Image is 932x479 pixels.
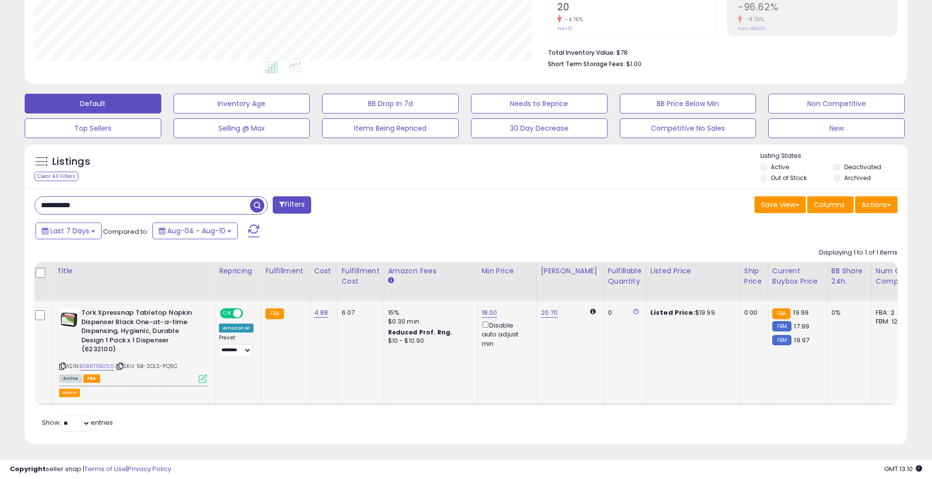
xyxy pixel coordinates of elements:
span: Compared to: [103,227,148,236]
h2: -96.62% [738,1,897,15]
span: 19.97 [794,335,809,345]
span: OFF [242,309,257,318]
span: Show: entries [42,418,113,427]
div: Repricing [219,266,257,276]
label: Deactivated [844,163,881,171]
div: Ship Price [744,266,764,287]
div: Clear All Filters [35,172,78,181]
b: Total Inventory Value: [548,48,615,57]
div: FBM: 12 [876,317,908,326]
span: | SKU: 5B-2OLS-PQ5C [115,362,178,370]
h5: Listings [52,155,90,169]
button: New [768,118,905,138]
div: Title [57,266,211,276]
div: Min Price [482,266,533,276]
div: $19.99 [650,308,732,317]
button: Default [25,94,161,113]
span: $1.00 [626,59,642,69]
div: Fulfillment [265,266,305,276]
div: Current Buybox Price [772,266,823,287]
div: Fulfillment Cost [342,266,380,287]
img: 418E2IHwT6L._SL40_.jpg [59,308,79,328]
label: Active [771,163,789,171]
small: FBA [772,308,790,319]
div: Listed Price [650,266,736,276]
button: admin [59,389,80,397]
span: FBA [83,374,100,383]
button: Columns [807,196,854,213]
span: Last 7 Days [50,226,89,236]
small: -4.76% [562,16,583,23]
a: 20.70 [541,308,558,318]
div: 0% [831,308,864,317]
button: Competitive No Sales [620,118,756,138]
button: Last 7 Days [36,222,102,239]
div: Amazon AI [219,324,253,332]
button: BB Drop in 7d [322,94,459,113]
small: FBM [772,335,791,345]
label: Archived [844,174,871,182]
a: 18.00 [482,308,498,318]
b: Listed Price: [650,308,695,317]
button: BB Price Below Min [620,94,756,113]
div: Fulfillable Quantity [608,266,642,287]
div: seller snap | | [10,465,171,474]
div: 0.00 [744,308,760,317]
a: Privacy Policy [128,464,171,474]
div: 0 [608,308,639,317]
button: Save View [754,196,806,213]
span: Columns [814,200,845,210]
div: $0.30 min [388,317,470,326]
button: Non Competitive [768,94,905,113]
div: ASIN: [59,308,207,381]
button: Aug-04 - Aug-10 [152,222,238,239]
div: Preset: [219,334,253,357]
button: 30 Day Decrease [471,118,608,138]
div: 6.07 [342,308,376,317]
a: Terms of Use [84,464,126,474]
li: $78 [548,46,890,58]
div: Disable auto adjust min [482,320,529,348]
small: FBM [772,321,791,332]
small: -8.70% [742,16,764,23]
span: ON [221,309,233,318]
div: [PERSON_NAME] [541,266,600,276]
label: Out of Stock [771,174,807,182]
b: Short Term Storage Fees: [548,60,625,68]
button: Selling @ Max [174,118,310,138]
div: $10 - $10.90 [388,337,470,345]
small: FBA [265,308,284,319]
b: Reduced Prof. Rng. [388,328,453,336]
button: Actions [855,196,897,213]
span: All listings currently available for purchase on Amazon [59,374,82,383]
span: 17.99 [794,322,809,331]
strong: Copyright [10,464,46,474]
b: Tork Xpressnap Tabletop Napkin Dispenser Black One-at-a-time Dispensing, Hygienic, Durable Design... [81,308,201,357]
button: Items Being Repriced [322,118,459,138]
button: Filters [273,196,311,214]
div: Cost [314,266,333,276]
span: 19.99 [793,308,809,317]
div: Num of Comp. [876,266,912,287]
small: Amazon Fees. [388,276,394,285]
h2: 20 [557,1,717,15]
small: Prev: 21 [557,26,572,32]
span: Aug-04 - Aug-10 [167,226,225,236]
div: Displaying 1 to 1 of 1 items [819,248,897,258]
div: Amazon Fees [388,266,473,276]
a: B0BRT9B25G [79,362,114,370]
button: Inventory Age [174,94,310,113]
button: Needs to Reprice [471,94,608,113]
span: 2025-08-18 13:10 GMT [884,464,922,474]
small: Prev: -88.89% [738,26,766,32]
div: 15% [388,308,470,317]
p: Listing States: [760,151,907,161]
div: FBA: 2 [876,308,908,317]
div: BB Share 24h. [831,266,867,287]
a: 4.88 [314,308,328,318]
button: Top Sellers [25,118,161,138]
